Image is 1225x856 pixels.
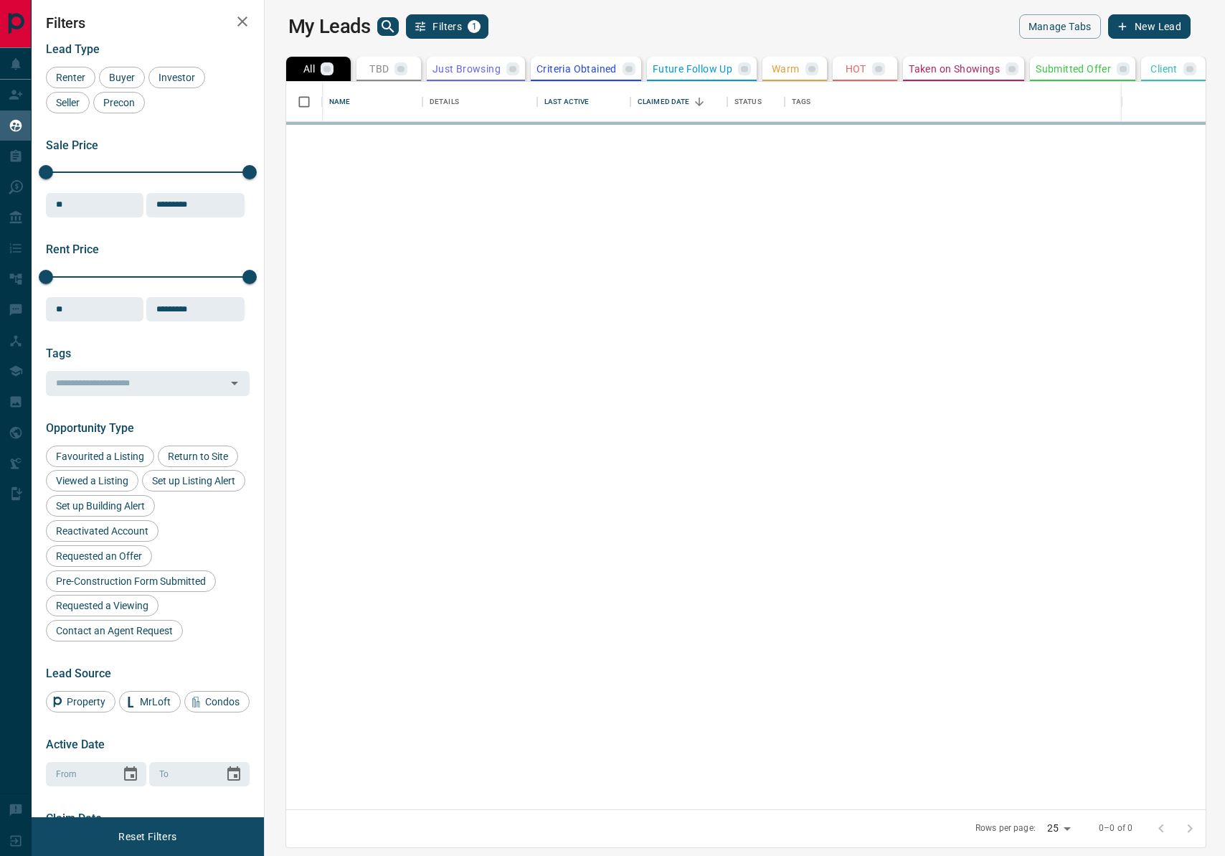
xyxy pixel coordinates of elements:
[46,347,71,360] span: Tags
[536,64,617,74] p: Criteria Obtained
[46,14,250,32] h2: Filters
[322,82,422,122] div: Name
[369,64,389,74] p: TBD
[119,691,181,712] div: MrLoft
[422,82,537,122] div: Details
[51,575,211,587] span: Pre-Construction Form Submitted
[51,550,147,562] span: Requested an Offer
[148,67,205,88] div: Investor
[46,495,155,517] div: Set up Building Alert
[46,691,115,712] div: Property
[109,824,186,849] button: Reset Filters
[469,22,479,32] span: 1
[46,620,183,641] div: Contact an Agent Request
[99,67,145,88] div: Buyer
[46,470,138,492] div: Viewed a Listing
[303,64,315,74] p: All
[116,760,145,789] button: Choose date
[224,373,245,393] button: Open
[184,691,250,712] div: Condos
[544,82,589,122] div: Last Active
[727,82,785,122] div: Status
[792,82,811,122] div: Tags
[46,42,100,56] span: Lead Type
[46,243,99,256] span: Rent Price
[638,82,690,122] div: Claimed Date
[46,92,90,113] div: Seller
[51,525,153,537] span: Reactivated Account
[219,760,248,789] button: Choose date
[62,696,110,707] span: Property
[1150,64,1177,74] p: Client
[200,696,245,707] span: Condos
[432,64,501,74] p: Just Browsing
[846,64,866,74] p: HOT
[46,446,154,467] div: Favourited a Listing
[46,812,102,825] span: Claim Date
[785,82,1156,122] div: Tags
[51,72,90,83] span: Renter
[430,82,459,122] div: Details
[909,64,1000,74] p: Taken on Showings
[163,451,233,462] span: Return to Site
[46,67,95,88] div: Renter
[46,138,98,152] span: Sale Price
[1099,822,1132,834] p: 0–0 of 0
[46,421,134,435] span: Opportunity Type
[104,72,140,83] span: Buyer
[1036,64,1111,74] p: Submitted Offer
[329,82,351,122] div: Name
[975,822,1036,834] p: Rows per page:
[93,92,145,113] div: Precon
[51,97,85,108] span: Seller
[734,82,762,122] div: Status
[653,64,732,74] p: Future Follow Up
[46,595,159,616] div: Requested a Viewing
[46,570,216,592] div: Pre-Construction Form Submitted
[537,82,630,122] div: Last Active
[158,446,238,467] div: Return to Site
[406,14,488,39] button: Filters1
[689,92,709,112] button: Sort
[142,470,245,492] div: Set up Listing Alert
[51,475,133,486] span: Viewed a Listing
[377,17,399,36] button: search button
[1041,818,1076,839] div: 25
[630,82,727,122] div: Claimed Date
[46,738,105,751] span: Active Date
[1108,14,1191,39] button: New Lead
[772,64,800,74] p: Warm
[135,696,176,707] span: MrLoft
[288,15,371,38] h1: My Leads
[51,500,150,512] span: Set up Building Alert
[51,451,149,462] span: Favourited a Listing
[46,520,159,542] div: Reactivated Account
[98,97,140,108] span: Precon
[153,72,200,83] span: Investor
[46,545,152,567] div: Requested an Offer
[51,625,178,636] span: Contact an Agent Request
[46,667,111,680] span: Lead Source
[51,600,153,611] span: Requested a Viewing
[1019,14,1101,39] button: Manage Tabs
[147,475,240,486] span: Set up Listing Alert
